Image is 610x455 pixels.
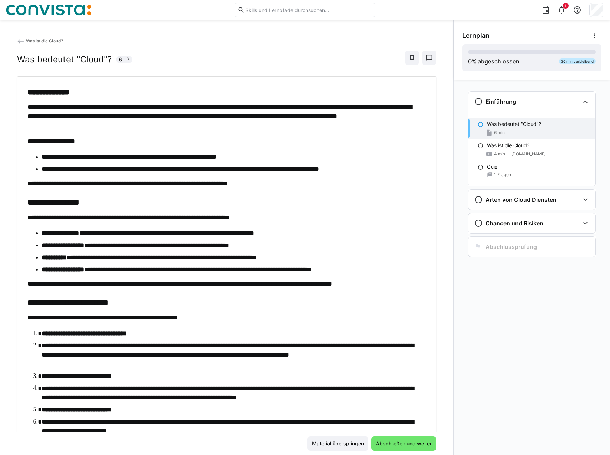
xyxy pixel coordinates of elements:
span: 0 [468,58,472,65]
span: Abschließen und weiter [375,440,433,447]
p: Was ist die Cloud? [487,142,529,149]
p: Was bedeutet "Cloud"? [487,121,541,128]
h2: Was bedeutet "Cloud"? [17,54,112,65]
span: [DOMAIN_NAME] [511,151,546,157]
span: 6 LP [119,56,129,63]
div: % abgeschlossen [468,57,519,66]
span: Lernplan [462,32,489,40]
button: Material überspringen [307,436,368,451]
span: 4 min [494,151,505,157]
span: 6 min [494,130,505,136]
h3: Einführung [486,98,516,105]
a: Was ist die Cloud? [17,38,63,44]
input: Skills und Lernpfade durchsuchen… [245,7,372,13]
h3: Chancen und Risiken [486,220,543,227]
span: 1 Fragen [494,172,511,178]
div: 30 min verbleibend [559,58,596,64]
p: Quiz [487,163,498,170]
h3: Arten von Cloud Diensten [486,196,556,203]
h3: Abschlussprüfung [486,243,537,250]
span: 1 [565,4,566,8]
span: Was ist die Cloud? [26,38,63,44]
span: Material überspringen [311,440,365,447]
button: Abschließen und weiter [371,436,436,451]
